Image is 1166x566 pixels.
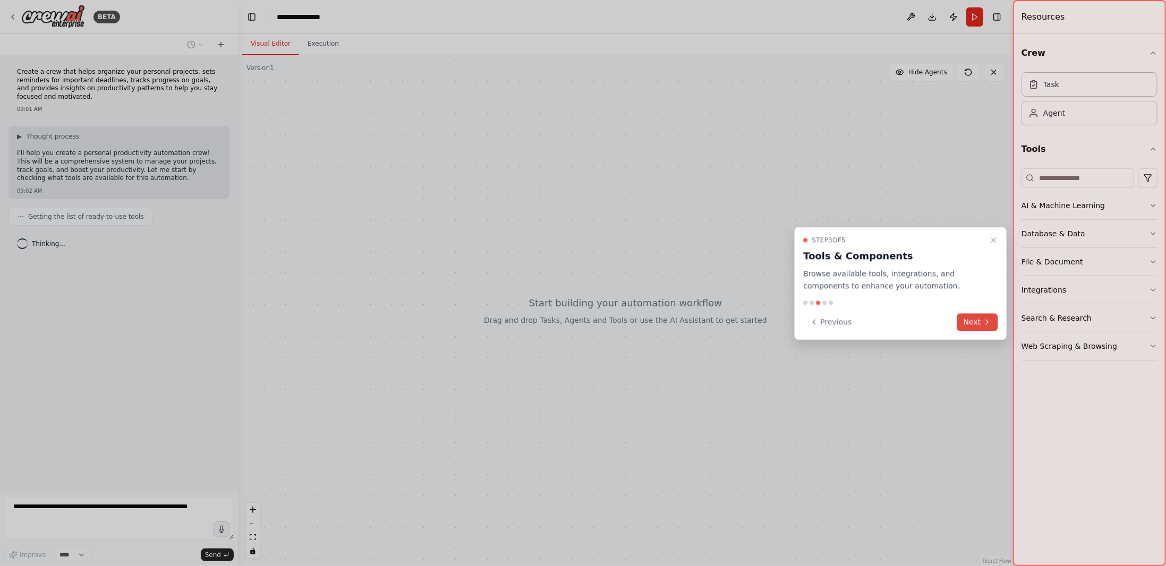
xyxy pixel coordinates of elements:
button: Close walkthrough [987,234,1000,246]
p: Browse available tools, integrations, and components to enhance your automation. [803,268,985,291]
button: Previous [803,313,858,331]
button: Next [957,313,998,331]
h3: Tools & Components [803,248,985,263]
span: Step 3 of 5 [812,236,846,244]
button: Hide left sidebar [244,10,259,24]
